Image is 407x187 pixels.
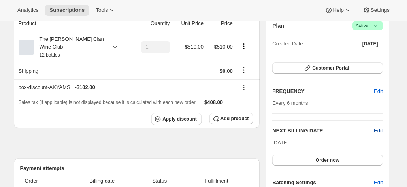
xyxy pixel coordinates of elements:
button: Order now [272,155,383,166]
h2: Plan [272,22,284,30]
span: Customer Portal [312,65,349,71]
button: Edit [374,127,383,135]
h6: Batching Settings [272,179,374,187]
span: Analytics [17,7,38,13]
span: Add product [220,115,249,122]
span: Order now [316,157,339,163]
button: Apply discount [151,113,202,125]
span: $510.00 [185,44,203,50]
span: $0.00 [220,68,233,74]
small: 12 bottles [40,52,60,58]
button: Tools [91,5,121,16]
span: Edit [374,87,383,95]
button: Customer Portal [272,62,383,74]
span: [DATE] [272,140,288,145]
button: Product actions [237,42,250,51]
span: Every 6 months [272,100,308,106]
button: Shipping actions [237,66,250,74]
h2: Payment attempts [20,164,254,172]
button: Analytics [13,5,43,16]
span: Created Date [272,40,303,48]
th: Unit Price [172,15,206,32]
span: Edit [374,179,383,187]
span: | [370,23,371,29]
th: Quantity [130,15,172,32]
button: Help [320,5,356,16]
span: Sales tax (if applicable) is not displayed because it is calculated with each new order. [19,100,197,105]
h2: NEXT BILLING DATE [272,127,374,135]
button: Subscriptions [45,5,89,16]
span: Settings [371,7,390,13]
span: Subscriptions [49,7,85,13]
h2: FREQUENCY [272,87,374,95]
button: Add product [209,113,253,124]
div: box-discount-AKYAMS [19,83,233,91]
span: [DATE] [362,41,378,47]
span: - $102.00 [75,83,95,91]
span: Active [356,22,380,30]
button: Edit [369,85,387,98]
span: Tools [96,7,108,13]
span: $408.00 [204,99,223,105]
div: The [PERSON_NAME] Clan Wine Club [34,35,105,59]
button: [DATE] [358,38,383,49]
th: Product [14,15,130,32]
span: Status [139,177,180,185]
th: Shipping [14,62,130,79]
span: Help [333,7,343,13]
span: $510.00 [214,44,233,50]
span: Fulfillment [185,177,249,185]
th: Price [206,15,235,32]
button: Settings [358,5,394,16]
span: Apply discount [162,116,197,122]
span: Billing date [70,177,135,185]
